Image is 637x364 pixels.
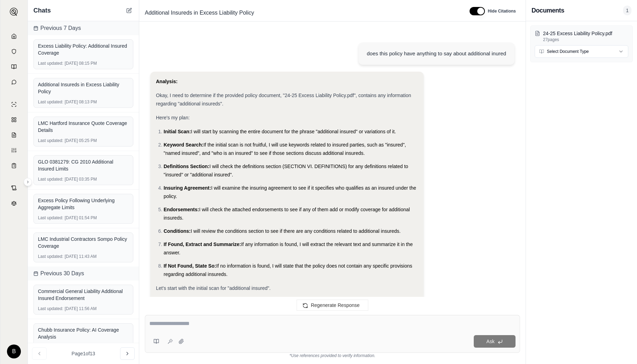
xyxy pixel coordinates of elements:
div: Excess Policy Following Underlying Aggregate Limits [38,197,129,211]
span: Page 1 of 13 [72,350,95,357]
span: If Found, Extract and Summarize: [164,242,241,247]
button: Expand sidebar [24,178,32,186]
h3: Documents [532,6,564,15]
span: Keyword Search: [164,142,203,148]
span: I will examine the insuring agreement to see if it specifies who qualifies as an insured under th... [164,185,416,199]
button: Ask [474,335,516,348]
span: If no information is found, I will state that the policy does not contain any specific provisions... [164,263,412,277]
span: Additional Insureds in Excess Liability Policy [142,7,257,18]
span: Last updated: [38,254,63,259]
span: Here's my plan: [156,115,190,120]
button: 24-25 Excess Liability Policy.pdf27pages [535,30,628,42]
span: I will start by scanning the entire document for the phrase "additional insured" or variations of... [191,129,396,134]
div: Previous 7 Days [28,21,139,35]
div: Commercial General Liability Additional Insured Endorsement [38,288,129,302]
span: If Not Found, State So: [164,263,216,269]
p: 27 pages [543,37,628,42]
div: Excess Liability Policy: Additional Insured Coverage [38,42,129,56]
span: Last updated: [38,306,63,311]
a: Coverage Table [5,159,23,173]
div: does this policy have anything to say about additional inured [367,49,506,58]
div: GLO 0381279: CG 2010 Additional Insured Limits [38,158,129,172]
button: Expand sidebar [7,5,21,19]
span: Chats [33,6,51,15]
div: *Use references provided to verify information. [145,353,520,358]
div: LMC Hartford Insurance Quote Coverage Details [38,120,129,134]
span: Last updated: [38,138,63,143]
div: [DATE] 01:54 PM [38,215,129,221]
span: Last updated: [38,61,63,66]
span: Last updated: [38,176,63,182]
span: 1 [623,6,631,15]
a: Custom Report [5,143,23,157]
div: Previous 30 Days [28,267,139,280]
a: Legal Search Engine [5,196,23,210]
a: Prompt Library [5,60,23,74]
a: Chat [5,75,23,89]
span: Initial Scan: [164,129,191,134]
div: LMC Industrial Contractors Sompo Policy Coverage [38,236,129,250]
span: If the initial scan is not fruitful, I will use keywords related to insured parties, such as "ins... [164,142,406,156]
span: Last updated: [38,215,63,221]
p: 24-25 Excess Liability Policy.pdf [543,30,628,37]
div: [DATE] 11:43 AM [38,254,129,259]
span: Let's start with the initial scan for "additional insured". [156,285,270,291]
span: Okay, I need to determine if the provided policy document, "24-25 Excess Liability Policy.pdf", c... [156,93,411,106]
a: Policy Comparisons [5,113,23,127]
span: Insuring Agreement: [164,185,211,191]
span: Last updated: [38,99,63,105]
div: Additional Insureds in Excess Liability Policy [38,81,129,95]
span: I will review the conditions section to see if there are any conditions related to additional ins... [191,228,401,234]
a: Single Policy [5,97,23,111]
span: Conditions: [164,228,191,234]
div: [DATE] 11:56 AM [38,306,129,311]
div: [DATE] 05:25 PM [38,138,129,143]
div: Edit Title [142,7,461,18]
a: Claim Coverage [5,128,23,142]
span: Hide Citations [488,8,516,14]
div: Chubb Insurance Policy: AI Coverage Analysis [38,326,129,340]
div: B [7,345,21,358]
span: Regenerate Response [311,302,360,308]
div: [DATE] 03:35 PM [38,176,129,182]
img: Expand sidebar [10,8,18,16]
a: Documents Vault [5,45,23,58]
span: If any information is found, I will extract the relevant text and summarize it in the answer. [164,242,413,255]
button: New Chat [125,6,133,15]
strong: Analysis: [156,79,178,84]
span: Definitions Section: [164,164,209,169]
span: I will check the attached endorsements to see if any of them add or modify coverage for additiona... [164,207,410,221]
button: Regenerate Response [297,300,368,311]
span: Ask [486,339,494,344]
span: I will check the definitions section (SECTION VI. DEFINITIONS) for any definitions related to "in... [164,164,408,177]
span: Endorsements: [164,207,199,212]
div: [DATE] 08:15 PM [38,61,129,66]
a: Contract Analysis [5,181,23,195]
a: Home [5,29,23,43]
div: [DATE] 08:13 PM [38,99,129,105]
